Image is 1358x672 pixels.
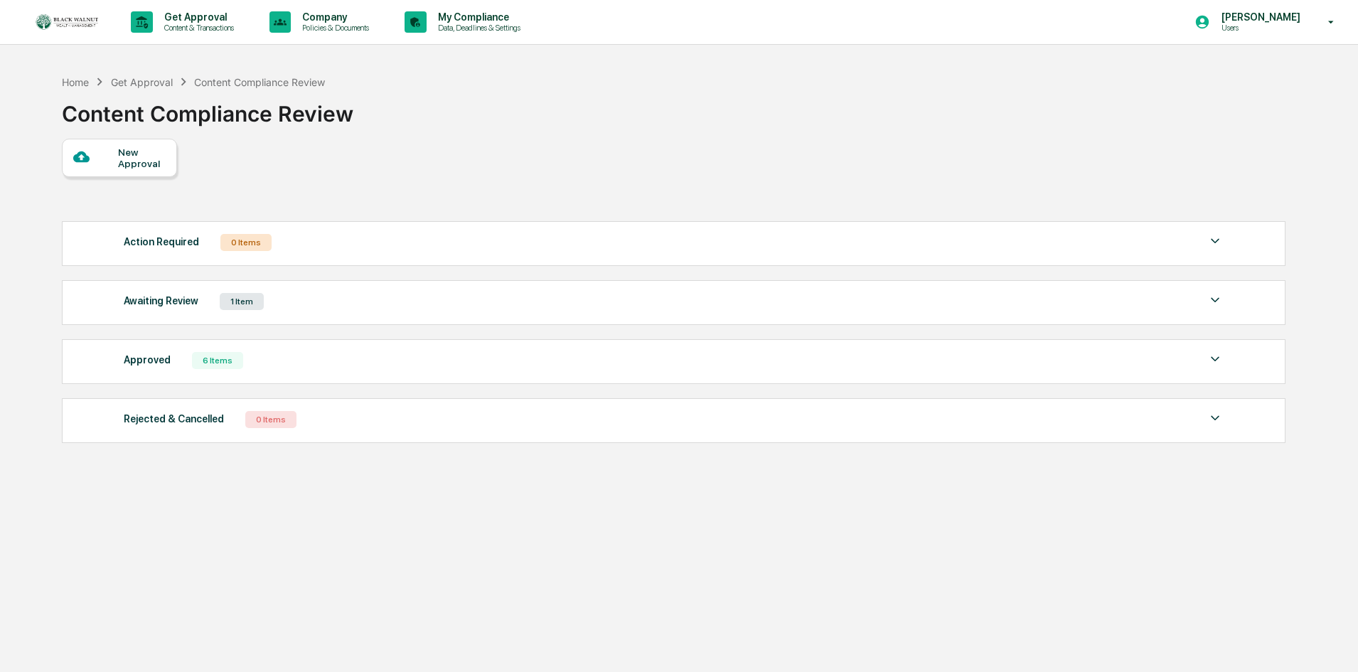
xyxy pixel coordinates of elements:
[153,23,241,33] p: Content & Transactions
[1207,292,1224,309] img: caret
[62,76,89,88] div: Home
[291,11,376,23] p: Company
[427,23,528,33] p: Data, Deadlines & Settings
[291,23,376,33] p: Policies & Documents
[1207,410,1224,427] img: caret
[427,11,528,23] p: My Compliance
[153,11,241,23] p: Get Approval
[192,352,243,369] div: 6 Items
[62,90,353,127] div: Content Compliance Review
[1210,23,1308,33] p: Users
[1210,11,1308,23] p: [PERSON_NAME]
[118,146,166,169] div: New Approval
[34,13,102,31] img: logo
[111,76,173,88] div: Get Approval
[220,234,272,251] div: 0 Items
[124,233,199,251] div: Action Required
[124,351,171,369] div: Approved
[1207,233,1224,250] img: caret
[194,76,325,88] div: Content Compliance Review
[220,293,264,310] div: 1 Item
[1207,351,1224,368] img: caret
[124,410,224,428] div: Rejected & Cancelled
[245,411,296,428] div: 0 Items
[1312,625,1351,663] iframe: Open customer support
[124,292,198,310] div: Awaiting Review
